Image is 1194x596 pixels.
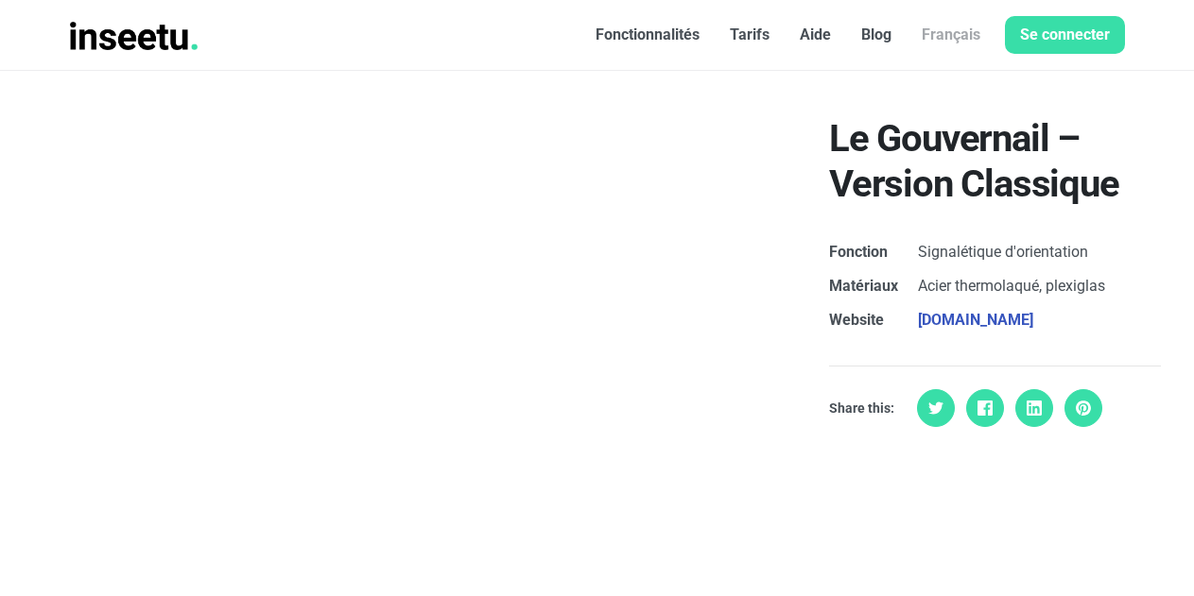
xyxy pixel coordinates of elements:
[907,16,995,54] a: Français
[829,116,1161,207] h1: Le Gouvernail – Version Classique
[818,275,907,298] dt: Matériaux
[818,241,907,264] dt: Fonction
[846,16,907,54] a: Blog
[70,22,199,50] img: INSEETU
[596,26,700,43] font: Fonctionnalités
[861,26,891,43] font: Blog
[1005,16,1125,54] a: Se connecter
[818,309,907,332] dt: Website
[715,16,785,54] a: Tarifs
[1020,26,1110,43] font: Se connecter
[918,311,1033,329] a: [DOMAIN_NAME]
[785,16,846,54] a: Aide
[580,16,715,54] a: Fonctionnalités
[829,399,894,417] span: Share this:
[907,275,1172,298] dd: Acier thermolaqué, plexiglas
[730,26,770,43] font: Tarifs
[800,26,831,43] font: Aide
[907,241,1172,264] dd: Signalétique d'orientation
